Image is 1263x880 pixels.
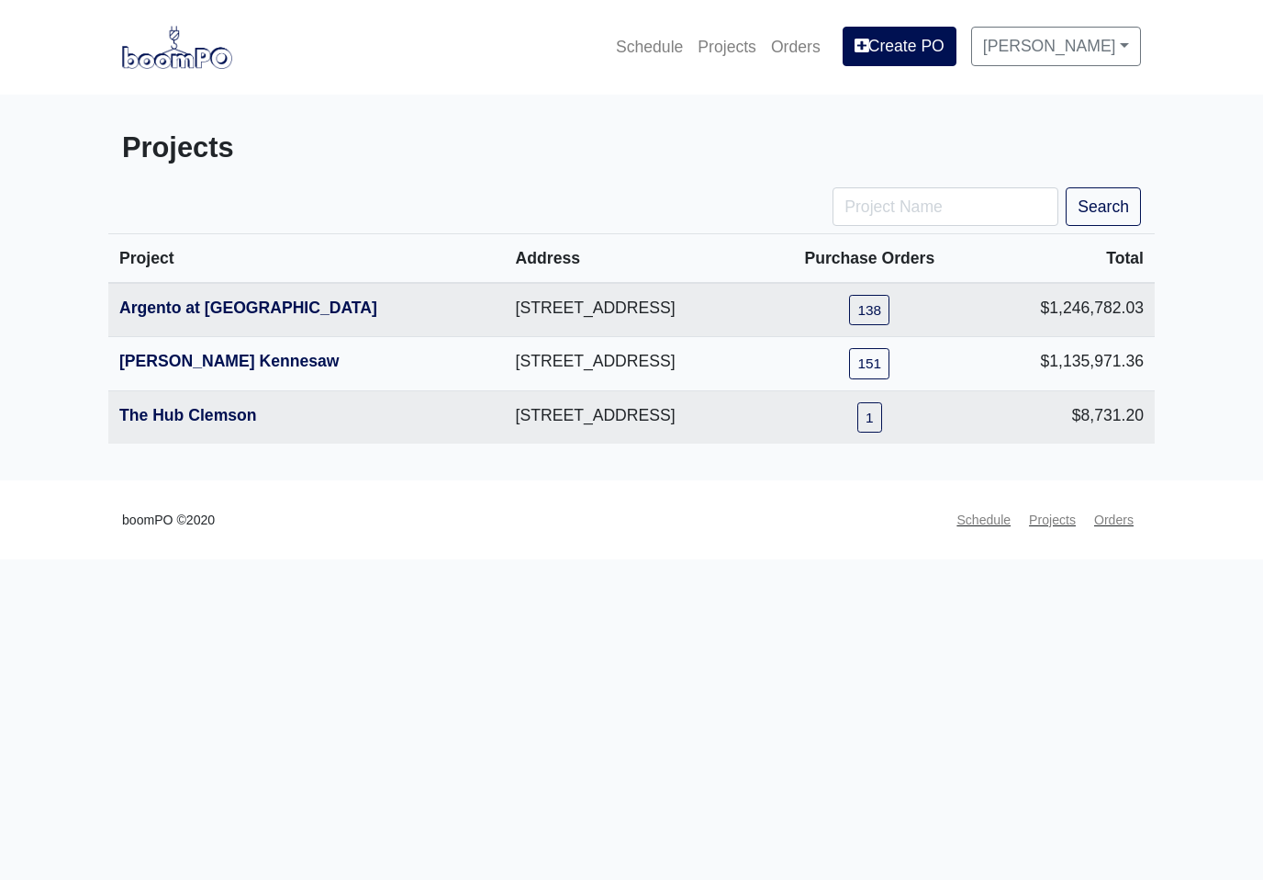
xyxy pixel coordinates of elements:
[505,283,762,337] td: [STREET_ADDRESS]
[762,234,978,284] th: Purchase Orders
[119,406,257,424] a: The Hub Clemson
[978,234,1155,284] th: Total
[971,27,1141,65] a: [PERSON_NAME]
[108,234,505,284] th: Project
[505,390,762,444] td: [STREET_ADDRESS]
[690,27,764,67] a: Projects
[764,27,828,67] a: Orders
[1022,502,1083,538] a: Projects
[122,510,215,531] small: boomPO ©2020
[978,337,1155,390] td: $1,135,971.36
[849,295,889,325] a: 138
[949,502,1018,538] a: Schedule
[122,131,618,165] h3: Projects
[1087,502,1141,538] a: Orders
[119,299,377,317] a: Argento at [GEOGRAPHIC_DATA]
[505,337,762,390] td: [STREET_ADDRESS]
[849,348,889,378] a: 151
[609,27,690,67] a: Schedule
[857,402,882,433] a: 1
[1066,187,1141,226] button: Search
[505,234,762,284] th: Address
[843,27,956,65] a: Create PO
[833,187,1058,226] input: Project Name
[978,283,1155,337] td: $1,246,782.03
[978,390,1155,444] td: $8,731.20
[122,26,232,68] img: boomPO
[119,352,340,370] a: [PERSON_NAME] Kennesaw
